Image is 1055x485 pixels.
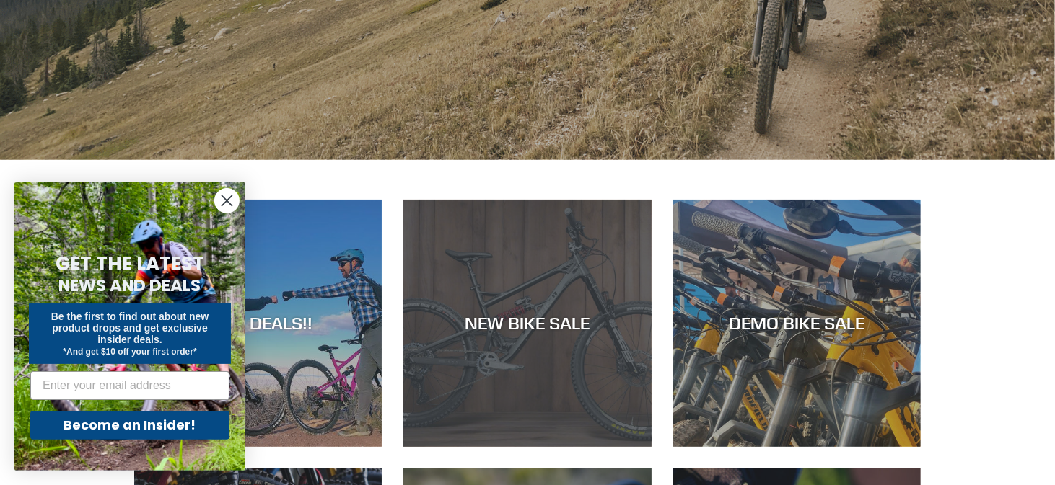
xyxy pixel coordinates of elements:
span: GET THE LATEST [56,251,204,277]
button: Close dialog [214,188,240,213]
a: DEMO BIKE SALE [673,200,921,447]
span: NEWS AND DEALS [59,274,201,297]
div: NEW BIKE SALE [403,313,651,334]
div: DEMO BIKE SALE [673,313,921,334]
span: *And get $10 off your first order* [63,347,196,357]
input: Enter your email address [30,371,229,400]
button: Become an Insider! [30,411,229,440]
span: Be the first to find out about new product drops and get exclusive insider deals. [51,311,209,345]
a: NEW BIKE SALE [403,200,651,447]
